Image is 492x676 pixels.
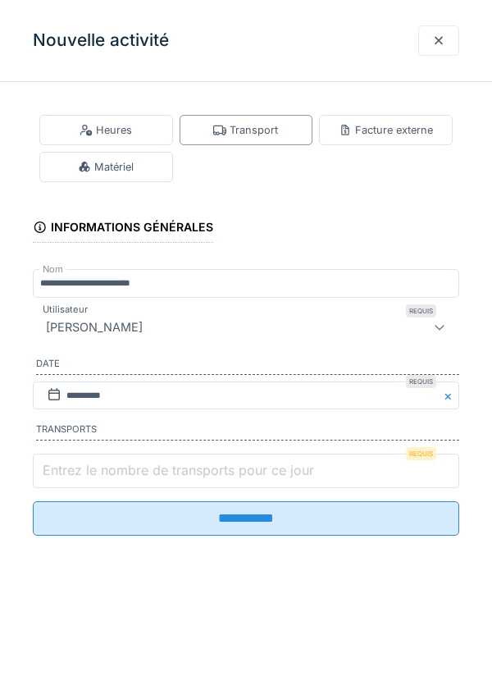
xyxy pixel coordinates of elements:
[39,460,317,480] label: Entrez le nombre de transports pour ce jour
[406,304,436,317] div: Requis
[339,122,433,138] div: Facture externe
[213,122,278,138] div: Transport
[33,215,213,243] div: Informations générales
[78,159,134,175] div: Matériel
[406,375,436,388] div: Requis
[36,422,459,441] label: Transports
[406,447,436,460] div: Requis
[39,317,149,337] div: [PERSON_NAME]
[39,263,66,276] label: Nom
[441,381,459,410] button: Close
[36,357,459,375] label: Date
[33,30,169,51] h3: Nouvelle activité
[80,122,132,138] div: Heures
[39,303,91,317] label: Utilisateur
